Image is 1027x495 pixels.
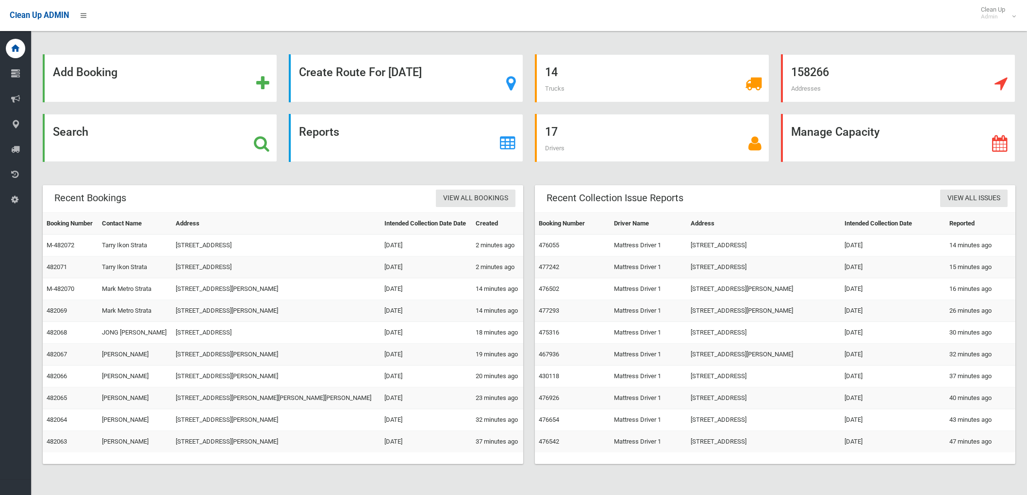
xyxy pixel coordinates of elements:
td: [STREET_ADDRESS] [687,431,841,453]
th: Driver Name [610,213,687,235]
strong: Search [53,125,88,139]
td: [DATE] [381,235,472,256]
td: [DATE] [841,431,945,453]
a: 482066 [47,372,67,380]
td: [DATE] [841,278,945,300]
td: [DATE] [841,409,945,431]
td: [DATE] [841,322,945,344]
span: Clean Up ADMIN [10,11,69,20]
td: [STREET_ADDRESS][PERSON_NAME] [687,344,841,366]
td: [STREET_ADDRESS] [687,322,841,344]
td: [STREET_ADDRESS][PERSON_NAME] [172,300,380,322]
td: Mattress Driver 1 [610,409,687,431]
td: [DATE] [381,300,472,322]
td: [STREET_ADDRESS][PERSON_NAME] [172,366,380,387]
td: 32 minutes ago [472,409,523,431]
a: Add Booking [43,54,277,102]
td: [DATE] [381,256,472,278]
a: 476502 [539,285,559,292]
strong: 14 [545,65,558,79]
td: 30 minutes ago [945,322,1015,344]
td: [DATE] [841,344,945,366]
strong: Create Route For [DATE] [299,65,422,79]
th: Reported [945,213,1015,235]
th: Contact Name [98,213,172,235]
strong: 158266 [791,65,829,79]
td: [PERSON_NAME] [98,344,172,366]
td: Mark Metro Strata [98,278,172,300]
td: 19 minutes ago [472,344,523,366]
td: 40 minutes ago [945,387,1015,409]
td: 14 minutes ago [472,300,523,322]
td: 23 minutes ago [472,387,523,409]
span: Trucks [545,85,564,92]
td: 2 minutes ago [472,256,523,278]
a: Search [43,114,277,162]
a: 17 Drivers [535,114,769,162]
td: [STREET_ADDRESS] [172,322,380,344]
a: 476926 [539,394,559,401]
td: [PERSON_NAME] [98,409,172,431]
th: Booking Number [535,213,610,235]
header: Recent Bookings [43,189,138,208]
td: 32 minutes ago [945,344,1015,366]
td: 14 minutes ago [945,235,1015,256]
a: Create Route For [DATE] [289,54,523,102]
td: [STREET_ADDRESS] [687,256,841,278]
a: 482071 [47,263,67,271]
td: [PERSON_NAME] [98,366,172,387]
a: 476542 [539,438,559,445]
a: View All Bookings [436,190,515,208]
a: 476055 [539,241,559,249]
td: 47 minutes ago [945,431,1015,453]
td: Mattress Driver 1 [610,278,687,300]
header: Recent Collection Issue Reports [535,189,695,208]
td: 16 minutes ago [945,278,1015,300]
td: Mattress Driver 1 [610,256,687,278]
a: 482067 [47,351,67,358]
td: [STREET_ADDRESS][PERSON_NAME] [172,278,380,300]
a: View All Issues [940,190,1008,208]
strong: 17 [545,125,558,139]
td: [DATE] [381,431,472,453]
td: Mattress Driver 1 [610,387,687,409]
td: [STREET_ADDRESS] [172,256,380,278]
td: [DATE] [381,344,472,366]
td: Mattress Driver 1 [610,366,687,387]
td: 20 minutes ago [472,366,523,387]
td: Mattress Driver 1 [610,322,687,344]
a: 477293 [539,307,559,314]
td: [DATE] [841,366,945,387]
strong: Add Booking [53,65,117,79]
td: JONG [PERSON_NAME] [98,322,172,344]
th: Intended Collection Date Date [381,213,472,235]
td: 15 minutes ago [945,256,1015,278]
td: [DATE] [381,322,472,344]
strong: Reports [299,125,339,139]
td: [STREET_ADDRESS] [687,235,841,256]
td: [STREET_ADDRESS] [172,235,380,256]
th: Address [172,213,380,235]
td: Mattress Driver 1 [610,300,687,322]
td: Mattress Driver 1 [610,344,687,366]
td: Tarry Ikon Strata [98,235,172,256]
td: 26 minutes ago [945,300,1015,322]
th: Address [687,213,841,235]
td: 18 minutes ago [472,322,523,344]
span: Drivers [545,144,564,152]
td: 14 minutes ago [472,278,523,300]
a: 476654 [539,416,559,423]
td: 43 minutes ago [945,409,1015,431]
td: [STREET_ADDRESS][PERSON_NAME] [172,409,380,431]
td: [DATE] [381,409,472,431]
td: [STREET_ADDRESS] [687,409,841,431]
a: 477242 [539,263,559,271]
a: 475316 [539,329,559,336]
a: 14 Trucks [535,54,769,102]
td: Mattress Driver 1 [610,431,687,453]
td: 37 minutes ago [472,431,523,453]
a: 482064 [47,416,67,423]
a: Reports [289,114,523,162]
td: [DATE] [841,300,945,322]
strong: Manage Capacity [791,125,879,139]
